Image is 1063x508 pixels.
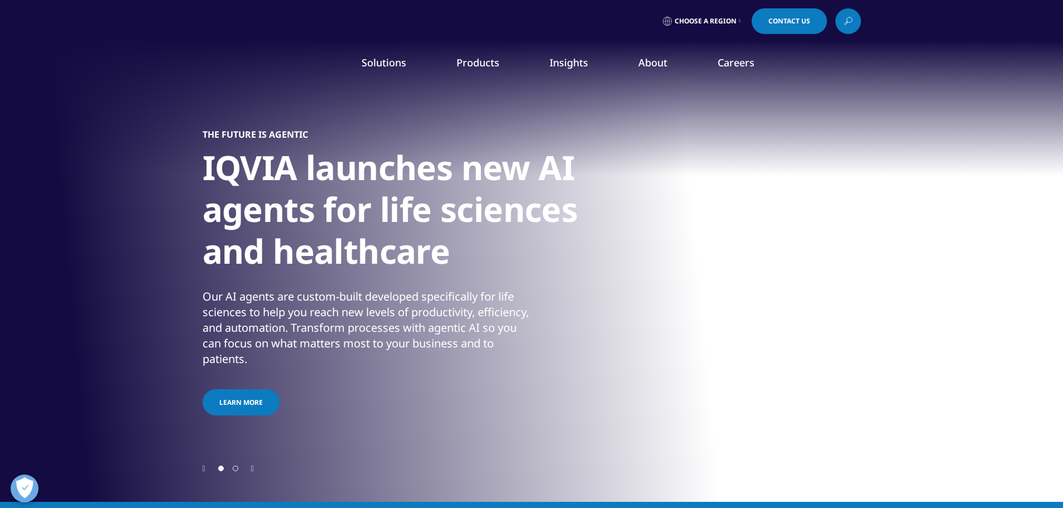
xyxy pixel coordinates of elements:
a: Careers [718,56,754,69]
button: Open Preferences [11,475,39,502]
a: About [638,56,667,69]
a: Learn more [203,389,280,415]
a: Products [456,56,499,69]
div: 1 / 2 [203,84,861,463]
h5: THE FUTURE IS AGENTIC [203,129,308,140]
span: Learn more [219,398,263,407]
nav: Primary [296,39,861,91]
a: Solutions [362,56,406,69]
div: Our AI agents are custom-built developed specifically for life sciences to help you reach new lev... [203,289,529,367]
span: Contact Us [768,18,810,25]
div: Previous slide [203,463,205,473]
h1: IQVIA launches new AI agents for life sciences and healthcare [203,147,621,279]
span: Go to slide 2 [233,466,238,471]
span: Go to slide 1 [218,466,224,471]
a: Insights [550,56,588,69]
div: Next slide [251,463,254,473]
span: Choose a Region [675,17,737,26]
a: Contact Us [752,8,827,34]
